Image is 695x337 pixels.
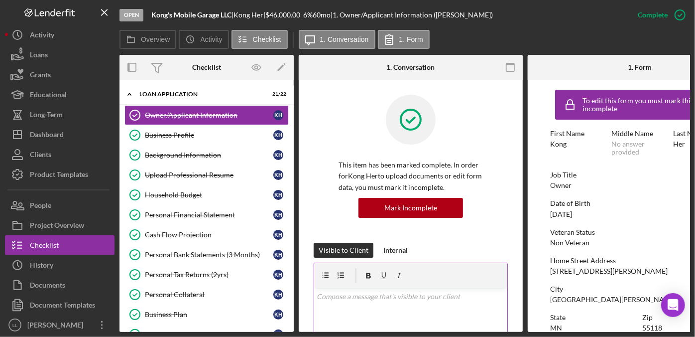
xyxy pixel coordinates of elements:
button: Visible to Client [314,243,373,258]
div: Her [673,140,685,148]
div: 21 / 22 [268,91,286,97]
div: K H [273,230,283,240]
text: LL [12,323,18,328]
div: $46,000.00 [265,11,303,19]
div: Open Intercom Messenger [661,293,685,317]
div: Visible to Client [319,243,368,258]
button: Loans [5,45,115,65]
label: Activity [200,35,222,43]
button: Document Templates [5,295,115,315]
label: Checklist [253,35,281,43]
button: 1. Form [378,30,430,49]
div: K H [273,110,283,120]
div: | 1. Owner/Applicant Information ([PERSON_NAME]) [331,11,493,19]
div: K H [273,130,283,140]
div: Kong [550,140,567,148]
label: 1. Form [399,35,423,43]
div: Background Information [145,151,273,159]
button: Project Overview [5,215,115,235]
a: Personal Bank Statements (3 Months)KH [124,245,289,265]
div: History [30,255,53,278]
div: K H [273,290,283,300]
div: K H [273,150,283,160]
a: Household BudgetKH [124,185,289,205]
p: This item has been marked complete. In order for Kong Her to upload documents or edit form data, ... [339,160,483,193]
label: 1. Conversation [320,35,369,43]
a: Personal Tax Returns (2yrs)KH [124,265,289,285]
div: Cash Flow Projection [145,231,273,239]
div: K H [273,170,283,180]
div: 55118 [642,324,662,332]
div: [GEOGRAPHIC_DATA][PERSON_NAME] [550,296,677,304]
a: Personal CollateralKH [124,285,289,305]
div: Personal Tax Returns (2yrs) [145,271,273,279]
div: 1. Conversation [387,63,435,71]
div: [DATE] [550,210,572,218]
div: 60 mo [313,11,331,19]
a: Personal Financial StatementKH [124,205,289,225]
a: Owner/Applicant InformationKH [124,105,289,125]
button: Product Templates [5,165,115,184]
div: Internal [383,243,408,258]
div: Clients [30,145,51,167]
a: Upload Professional ResumeKH [124,165,289,185]
button: Mark Incomplete [358,198,463,218]
button: History [5,255,115,275]
label: Overview [141,35,170,43]
button: Educational [5,85,115,105]
div: Complete [638,5,668,25]
a: Background InformationKH [124,145,289,165]
div: | [151,11,233,19]
div: Documents [30,275,65,298]
div: K H [273,310,283,320]
div: Upload Professional Resume [145,171,273,179]
div: Mark Incomplete [384,198,437,218]
button: Checklist [232,30,288,49]
div: Personal Bank Statements (3 Months) [145,251,273,259]
button: Internal [378,243,413,258]
div: People [30,195,51,218]
div: Activity [30,25,54,47]
div: Open [119,9,143,21]
b: Kong's Mobile Garage LLC [151,10,232,19]
button: 1. Conversation [299,30,375,49]
div: Document Templates [30,295,95,318]
a: Business PlanKH [124,305,289,325]
div: Grants [30,65,51,87]
div: 1. Form [628,63,652,71]
button: Activity [5,25,115,45]
div: Personal Collateral [145,291,273,299]
button: Dashboard [5,125,115,145]
button: Checklist [5,235,115,255]
button: Clients [5,145,115,165]
div: Product Templates [30,165,88,187]
div: Owner/Applicant Information [145,111,273,119]
div: Long-Term [30,105,63,127]
button: Long-Term [5,105,115,125]
button: People [5,195,115,215]
div: Personal Financial Statement [145,211,273,219]
button: Documents [5,275,115,295]
button: Overview [119,30,176,49]
button: LL[PERSON_NAME] [5,315,115,335]
a: Business ProfileKH [124,125,289,145]
div: Loan Application [139,91,261,97]
div: K H [273,190,283,200]
div: Dashboard [30,125,64,147]
div: Loans [30,45,48,67]
div: [STREET_ADDRESS][PERSON_NAME] [550,267,668,275]
div: Checklist [30,235,59,258]
div: State [550,314,637,322]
